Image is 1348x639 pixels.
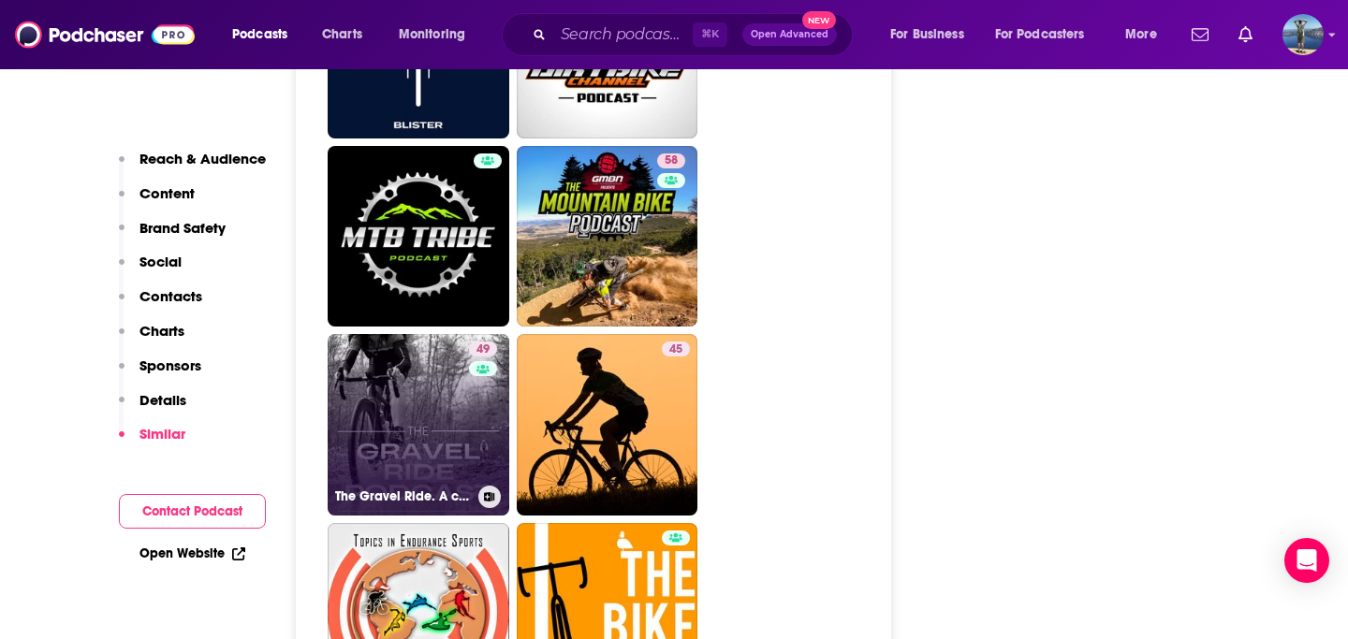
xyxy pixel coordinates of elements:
span: Charts [322,22,362,48]
button: Content [119,184,195,219]
span: Podcasts [232,22,287,48]
p: Details [139,391,186,409]
p: Charts [139,322,184,340]
a: Open Website [139,545,245,561]
a: Charts [310,20,374,50]
span: More [1125,22,1157,48]
img: User Profile [1282,14,1324,55]
a: 49The Gravel Ride. A cycling podcast [328,334,509,516]
p: Social [139,253,182,270]
button: open menu [386,20,490,50]
button: Charts [119,322,184,356]
p: Brand Safety [139,219,226,237]
button: open menu [983,20,1112,50]
p: Similar [139,425,185,443]
button: open menu [1112,20,1180,50]
button: Reach & Audience [119,150,266,184]
a: Show notifications dropdown [1184,19,1216,51]
button: Contact Podcast [119,494,266,529]
p: Sponsors [139,356,201,374]
span: New [802,11,836,29]
span: ⌘ K [693,22,727,47]
p: Content [139,184,195,202]
a: 58 [517,146,698,327]
button: Similar [119,425,185,459]
div: Open Intercom Messenger [1284,538,1329,583]
a: 45 [662,341,690,356]
button: Social [119,253,182,287]
span: For Business [890,22,964,48]
a: Show notifications dropdown [1231,19,1260,51]
span: Logged in as matt44812 [1282,14,1324,55]
span: Open Advanced [751,30,828,39]
button: Show profile menu [1282,14,1324,55]
img: Podchaser - Follow, Share and Rate Podcasts [15,17,195,52]
button: Details [119,391,186,426]
a: 58 [657,153,685,168]
a: 49 [469,341,497,356]
span: Monitoring [399,22,465,48]
button: Brand Safety [119,219,226,254]
span: 49 [476,341,490,359]
p: Contacts [139,287,202,305]
input: Search podcasts, credits, & more... [553,20,693,50]
button: Open AdvancedNew [742,23,837,46]
a: 45 [517,334,698,516]
button: Sponsors [119,356,201,391]
button: open menu [877,20,988,50]
span: For Podcasters [995,22,1085,48]
span: 45 [669,341,682,359]
button: open menu [219,20,312,50]
div: Search podcasts, credits, & more... [520,13,871,56]
button: Contacts [119,287,202,322]
p: Reach & Audience [139,150,266,167]
span: 58 [665,152,678,170]
h3: The Gravel Ride. A cycling podcast [335,488,471,504]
